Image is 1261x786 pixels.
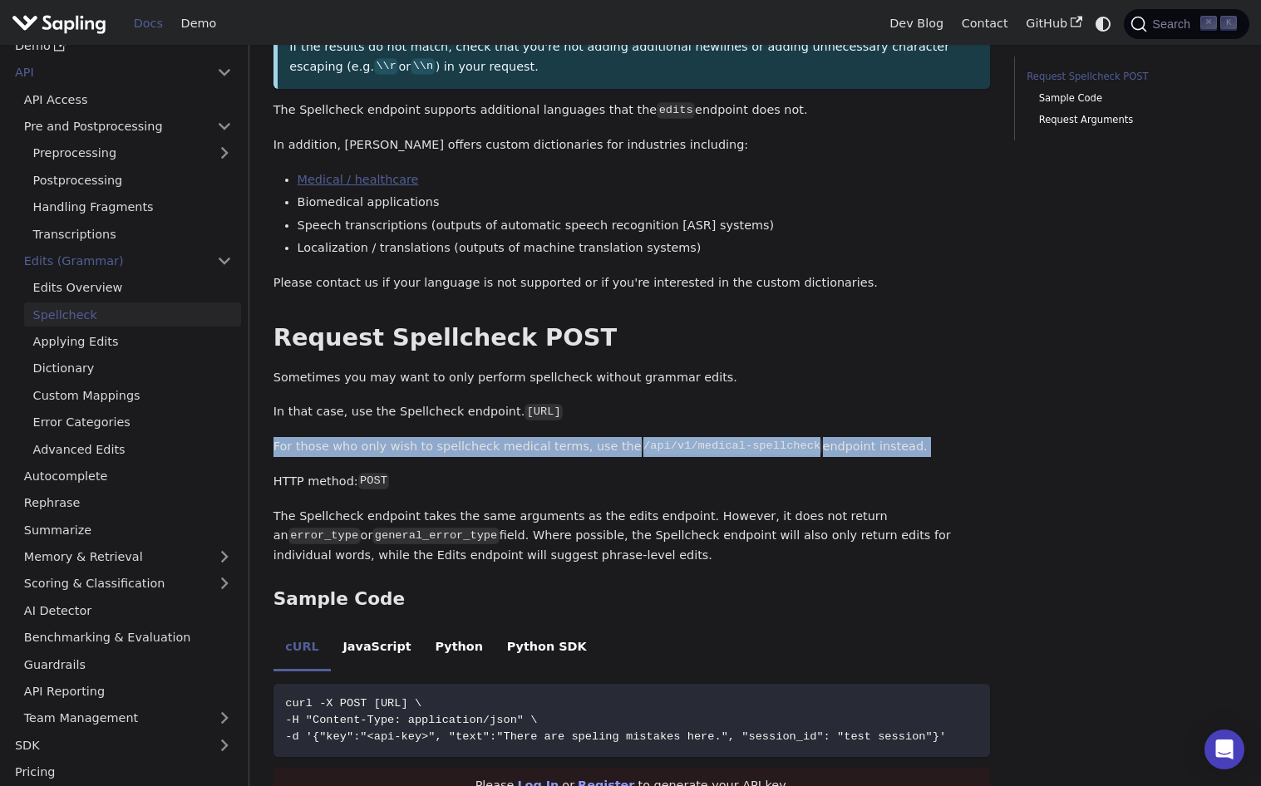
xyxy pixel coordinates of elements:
p: In addition, [PERSON_NAME] offers custom dictionaries for industries including: [273,135,990,155]
div: Open Intercom Messenger [1204,730,1244,769]
a: Edits Overview [24,276,241,300]
a: Guardrails [15,652,241,676]
code: POST [358,473,390,489]
code: \\r [374,58,398,75]
a: AI Detector [15,598,241,622]
a: Spellcheck [24,302,241,327]
a: Advanced Edits [24,437,241,461]
h2: Request Spellcheck POST [273,323,990,353]
code: [URL] [525,404,563,420]
span: Search [1147,17,1200,31]
a: Sapling.ai [12,12,112,36]
button: Search (Command+K) [1124,9,1249,39]
a: Docs [125,11,172,37]
p: The Spellcheck endpoint takes the same arguments as the edits endpoint. However, it does not retu... [273,507,990,566]
a: Dictionary [24,356,241,381]
code: error_type [288,528,361,544]
a: Pre and Postprocessing [15,115,241,139]
span: -H "Content-Type: application/json" \ [285,714,537,726]
p: In that case, use the Spellcheck endpoint. [273,402,990,422]
a: Pricing [6,760,241,784]
a: Postprocessing [24,168,241,192]
button: Collapse sidebar category 'API' [208,61,241,85]
a: Preprocessing [24,141,241,165]
img: Sapling.ai [12,12,106,36]
a: Medical / healthcare [298,173,419,186]
li: Biomedical applications [298,193,991,213]
a: SDK [6,733,208,757]
kbd: ⌘ [1200,16,1217,31]
h3: Sample Code [273,588,990,611]
a: Handling Fragments [24,195,241,219]
code: /api/v1/medical-spellcheck [642,438,823,454]
p: If the results do not match, check that you're not adding additional newlines or adding unnecessa... [289,37,978,77]
a: Demo [172,11,225,37]
a: Memory & Retrieval [15,545,241,569]
code: general_error_type [372,528,499,544]
code: \\n [411,58,435,75]
code: edits [657,102,695,119]
a: Dev Blog [880,11,952,37]
a: Contact [953,11,1017,37]
li: Localization / translations (outputs of machine translation systems) [298,238,991,258]
a: API Access [15,87,241,111]
span: curl -X POST [URL] \ [285,697,421,710]
a: Applying Edits [24,330,241,354]
a: API Reporting [15,680,241,704]
button: Switch between dark and light mode (currently system mode) [1091,12,1116,36]
a: API [6,61,208,85]
p: The Spellcheck endpoint supports additional languages that the endpoint does not. [273,101,990,120]
p: HTTP method: [273,472,990,492]
a: Transcriptions [24,222,241,246]
li: Python [423,626,495,672]
a: Demo [6,34,241,58]
li: JavaScript [331,626,423,672]
p: For those who only wish to spellcheck medical terms, use the endpoint instead. [273,437,990,457]
a: GitHub [1017,11,1091,37]
a: Rephrase [15,491,241,515]
kbd: K [1220,16,1237,31]
a: Error Categories [24,410,241,435]
a: Benchmarking & Evaluation [15,626,241,650]
span: -d '{"key":"<api-key>", "text":"There are speling mistakes here.", "session_id": "test session"}' [285,730,946,743]
a: Autocomplete [15,464,241,489]
p: Please contact us if your language is not supported or if you're interested in the custom diction... [273,273,990,293]
a: Team Management [15,706,241,730]
li: Speech transcriptions (outputs of automatic speech recognition [ASR] systems) [298,216,991,236]
a: Custom Mappings [24,383,241,407]
li: cURL [273,626,331,672]
a: Scoring & Classification [15,572,241,596]
p: Sometimes you may want to only perform spellcheck without grammar edits. [273,368,990,388]
a: Summarize [15,518,241,542]
a: Sample Code [1039,91,1225,106]
a: Request Spellcheck POST [1027,69,1231,85]
a: Request Arguments [1039,112,1225,128]
button: Expand sidebar category 'SDK' [208,733,241,757]
a: Edits (Grammar) [15,249,241,273]
li: Python SDK [495,626,598,672]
